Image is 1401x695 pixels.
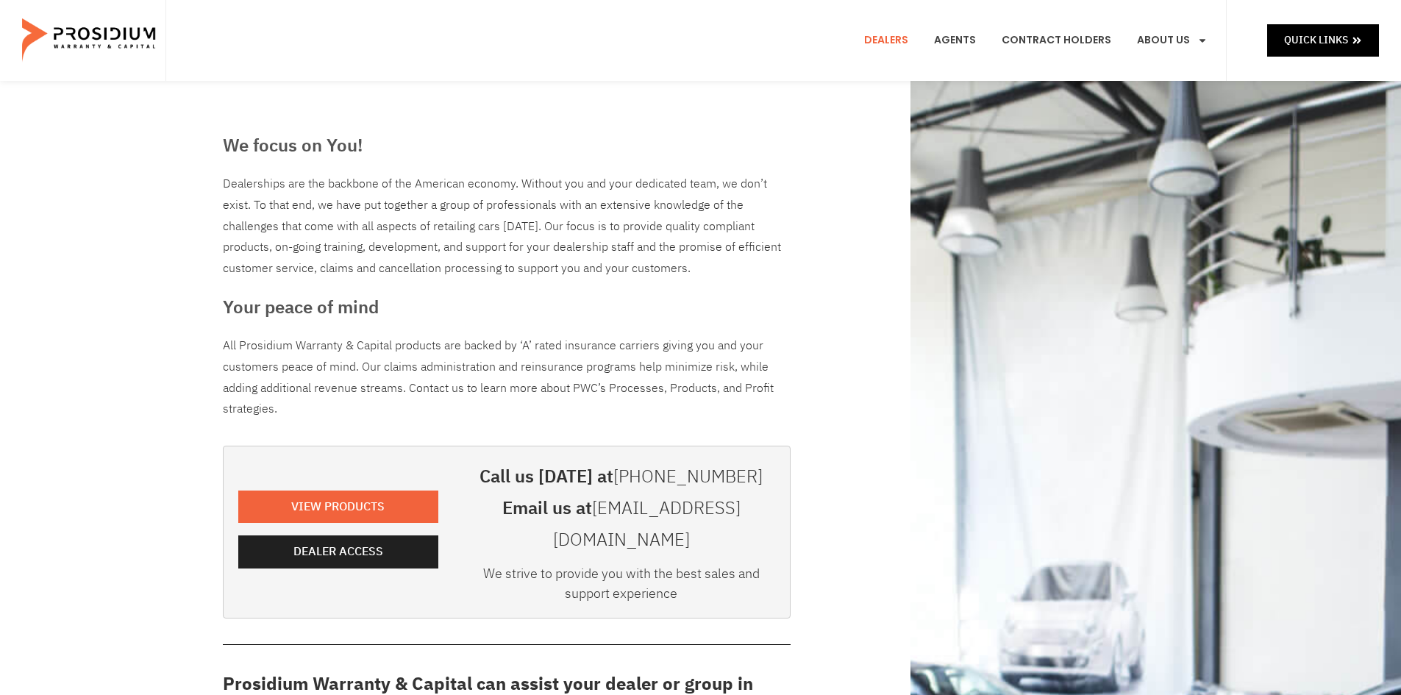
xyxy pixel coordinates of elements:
span: Last Name [284,1,330,13]
a: Agents [923,13,987,68]
a: About Us [1126,13,1219,68]
h3: Email us at [468,493,775,556]
span: Quick Links [1284,31,1348,49]
a: Dealers [853,13,919,68]
p: All Prosidium Warranty & Capital products are backed by ‘A’ rated insurance carriers giving you a... [223,335,791,420]
div: We strive to provide you with the best sales and support experience [468,563,775,610]
a: Quick Links [1267,24,1379,56]
h3: We focus on You! [223,132,791,159]
h3: Your peace of mind [223,294,791,321]
h3: Call us [DATE] at [468,461,775,493]
a: [PHONE_NUMBER] [613,463,763,490]
a: Contract Holders [991,13,1122,68]
span: Dealer Access [293,541,383,563]
a: View Products [238,491,438,524]
span: View Products [291,496,385,518]
a: Dealer Access [238,535,438,569]
div: Dealerships are the backbone of the American economy. Without you and your dedicated team, we don... [223,174,791,279]
a: [EMAIL_ADDRESS][DOMAIN_NAME] [553,495,741,553]
nav: Menu [853,13,1219,68]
